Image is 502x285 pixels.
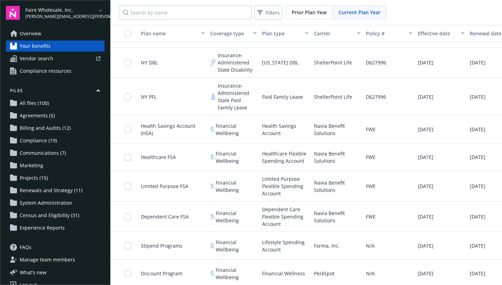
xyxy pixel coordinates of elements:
[20,242,32,253] span: FAQs
[262,93,303,100] span: Paid Family Leave
[266,9,280,16] span: Filters
[262,270,305,277] span: Financial Wellness
[366,153,376,161] span: FWE
[6,53,105,64] a: Vendor search
[20,98,49,109] span: All files (100)
[20,210,79,221] span: Census and Eligibility (31)
[366,59,386,66] span: D627996
[20,254,75,265] span: Manage team members
[6,110,105,121] a: Agreements (5)
[138,25,207,42] button: Plan name
[20,197,72,208] span: System Administration
[418,242,433,249] span: [DATE]
[124,242,131,249] input: Toggle Row Selected
[314,122,360,137] span: Navia Benefit Solutions
[20,110,55,121] span: Agreements (5)
[366,242,375,249] span: N/A
[207,25,259,42] button: Coverage type
[470,242,485,249] span: [DATE]
[314,270,334,277] span: PerkSpot
[6,88,105,96] button: Files
[141,59,158,66] span: NY DBL
[418,270,433,277] span: [DATE]
[259,25,311,42] button: Plan type
[418,93,433,100] span: [DATE]
[6,123,105,134] a: Billing and Audits (12)
[418,153,433,161] span: [DATE]
[314,93,352,100] span: ShelterPoint Life
[141,182,188,190] span: Limited Purpose FSA
[216,150,257,164] span: Financial Wellbeing
[470,182,485,190] span: [DATE]
[262,239,308,253] span: Lifestyle Spending Account
[20,53,53,64] span: Vendor search
[216,179,257,194] span: Financial Wellbeing
[6,269,57,276] button: What's new
[141,122,205,137] span: Health Savings Account (HSA)
[6,6,20,20] img: navigator-logo.svg
[124,30,131,37] input: Select all
[218,82,257,111] span: Insurance-Administered State Paid Family Leave
[262,206,308,228] span: Dependent Care Flexible Spending Account
[20,123,71,134] span: Billing and Audits (12)
[20,269,46,276] span: What ' s new
[20,41,51,52] span: Your benefits
[20,222,65,233] span: Experience Reports
[262,150,308,164] span: Healthcare Flexible Spending Account
[216,239,257,253] span: Financial Wellbeing
[366,30,405,37] div: Policy #
[470,126,485,133] span: [DATE]
[366,126,376,133] span: FWE
[470,213,485,220] span: [DATE]
[262,59,298,66] span: [US_STATE] DBL
[418,30,457,37] div: Effective date
[20,135,57,146] span: Compliance (19)
[141,153,176,161] span: Healthcare FSA
[124,213,131,220] input: Toggle Row Selected
[6,210,105,221] a: Census and Eligibility (31)
[366,182,376,190] span: FWE
[216,122,257,137] span: Financial Wellbeing
[216,210,257,224] span: Financial Wellbeing
[124,270,131,277] input: Toggle Row Selected
[366,213,376,220] span: FWE
[216,266,257,281] span: Financial Wellbeing
[6,197,105,208] a: System Administration
[124,183,131,190] input: Toggle Row Selected
[25,6,105,20] button: Faire Wholesale, Inc.[PERSON_NAME][EMAIL_ADDRESS][PERSON_NAME][DOMAIN_NAME]arrowDropDown
[418,59,433,66] span: [DATE]
[6,28,105,39] a: Overview
[470,93,485,100] span: [DATE]
[470,59,485,66] span: [DATE]
[20,65,71,77] span: Compliance resources
[124,93,131,100] input: Toggle Row Selected
[6,242,105,253] a: FAQs
[6,135,105,146] a: Compliance (19)
[262,122,308,137] span: Health Savings Account
[415,25,467,42] button: Effective date
[96,6,105,15] a: arrowDropDown
[6,148,105,159] a: Communications (7)
[6,41,105,52] a: Your benefits
[470,270,485,277] span: [DATE]
[20,185,82,196] span: Renewals and Strategy (11)
[218,52,257,73] span: Insurance-Administered State Disability
[314,30,353,37] div: Carrier
[314,150,360,164] span: Navia Benefit Solutions
[20,148,66,159] span: Communications (7)
[25,6,96,14] span: Faire Wholesale, Inc.
[6,172,105,184] a: Projects (15)
[314,179,360,194] span: Navia Benefit Solutions
[141,242,182,249] span: Stipend Programs
[25,14,96,20] span: [PERSON_NAME][EMAIL_ADDRESS][PERSON_NAME][DOMAIN_NAME]
[210,30,249,37] div: Coverage type
[418,182,433,190] span: [DATE]
[418,213,433,220] span: [DATE]
[20,160,43,171] span: Marketing
[254,6,283,19] button: Filters
[418,126,433,133] span: [DATE]
[20,172,48,184] span: Projects (15)
[256,8,281,18] span: Filters
[6,160,105,171] a: Marketing
[141,30,197,37] div: Plan name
